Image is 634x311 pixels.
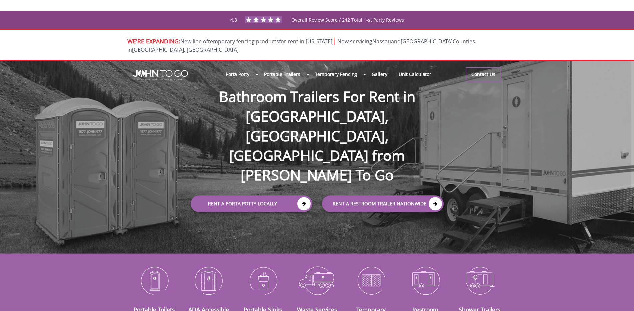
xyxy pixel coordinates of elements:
a: rent a RESTROOM TRAILER Nationwide [322,195,444,212]
a: Porta Potty [220,67,255,81]
img: Temporary-Fencing-cion_N.png [349,263,393,298]
img: JOHN to go [133,70,188,81]
a: Rent a Porta Potty Locally [191,195,312,212]
h1: Bathroom Trailers For Rent in [GEOGRAPHIC_DATA], [GEOGRAPHIC_DATA], [GEOGRAPHIC_DATA] from [PERSO... [184,65,450,185]
a: Portable Trailers [258,67,306,81]
a: [GEOGRAPHIC_DATA], [GEOGRAPHIC_DATA] [132,46,239,53]
span: 4.8 [230,17,237,23]
a: Contact Us [466,67,501,82]
a: temporary fencing products [208,38,279,45]
img: Portable-Toilets-icon_N.png [132,263,177,298]
a: [GEOGRAPHIC_DATA] [401,38,453,45]
img: Waste-Services-icon_N.png [295,263,339,298]
button: Live Chat [607,284,634,311]
a: Temporary Fencing [309,67,363,81]
a: Nassau [372,38,391,45]
span: New line of for rent in [US_STATE] [127,38,475,53]
span: WE'RE EXPANDING: [127,37,180,45]
img: ADA-Accessible-Units-icon_N.png [186,263,231,298]
span: Overall Review Score / 242 Total 1-st Party Reviews [291,17,404,36]
span: | [332,36,336,45]
a: Gallery [366,67,393,81]
span: Now servicing and Counties in [127,38,475,53]
img: Portable-Sinks-icon_N.png [241,263,285,298]
img: Restroom-Trailers-icon_N.png [403,263,448,298]
img: Shower-Trailers-icon_N.png [458,263,502,298]
a: Unit Calculator [393,67,437,81]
